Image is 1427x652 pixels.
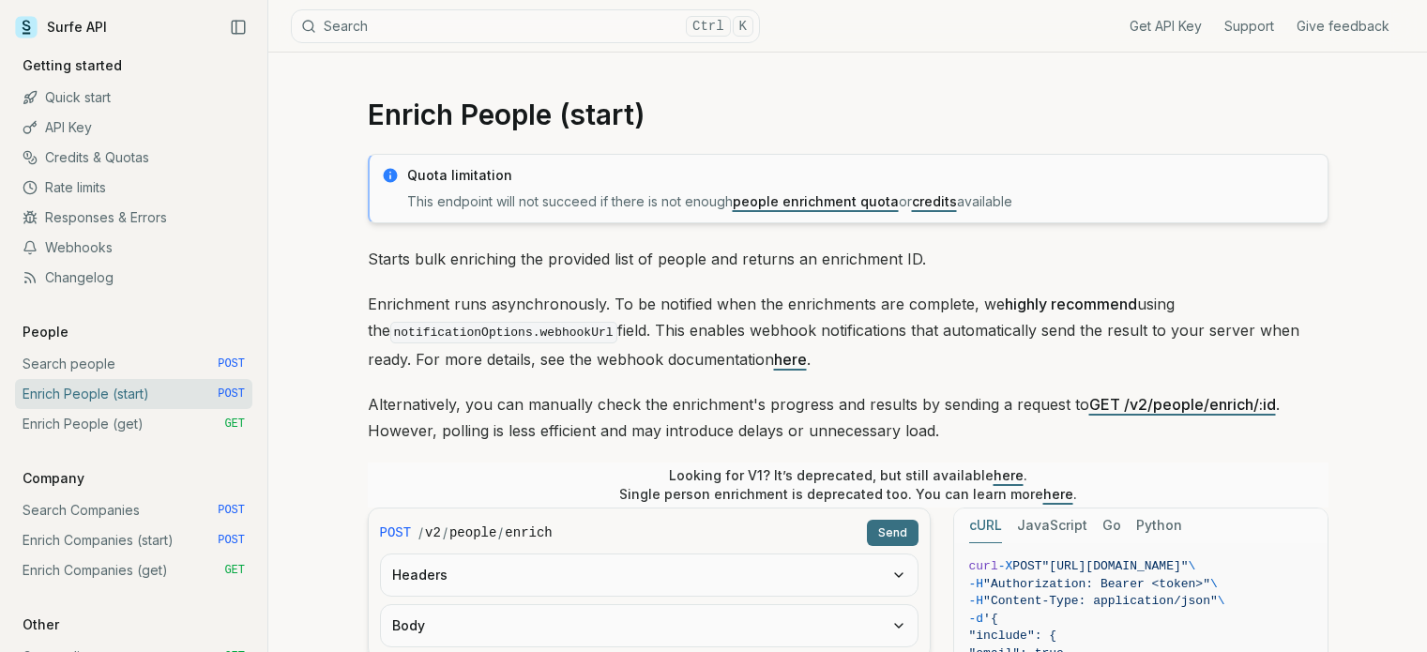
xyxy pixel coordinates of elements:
p: Getting started [15,56,129,75]
p: Alternatively, you can manually check the enrichment's progress and results by sending a request ... [368,391,1328,444]
p: Starts bulk enriching the provided list of people and returns an enrichment ID. [368,246,1328,272]
span: POST [218,533,245,548]
span: -H [969,577,984,591]
a: Quick start [15,83,252,113]
a: Enrich People (start) POST [15,379,252,409]
code: people [449,523,496,542]
span: curl [969,559,998,573]
button: Send [867,520,918,546]
span: '{ [983,612,998,626]
a: Enrich People (get) GET [15,409,252,439]
a: Credits & Quotas [15,143,252,173]
a: Enrich Companies (get) GET [15,555,252,585]
button: Collapse Sidebar [224,13,252,41]
span: \ [1218,594,1225,608]
span: "[URL][DOMAIN_NAME]" [1042,559,1189,573]
a: Get API Key [1130,17,1202,36]
span: "Content-Type: application/json" [983,594,1218,608]
button: JavaScript [1017,508,1087,543]
a: Search people POST [15,349,252,379]
button: SearchCtrlK [291,9,760,43]
p: Quota limitation [407,166,1316,185]
a: here [994,467,1024,483]
span: POST [218,503,245,518]
a: people enrichment quota [733,193,899,209]
a: Rate limits [15,173,252,203]
span: POST [218,387,245,402]
p: People [15,323,76,341]
a: here [1043,486,1073,502]
a: Support [1224,17,1274,36]
span: "Authorization: Bearer <token>" [983,577,1210,591]
a: credits [912,193,957,209]
button: cURL [969,508,1002,543]
a: here [774,350,807,369]
a: Give feedback [1297,17,1389,36]
span: "include": { [969,629,1057,643]
a: Webhooks [15,233,252,263]
kbd: K [733,16,753,37]
span: \ [1210,577,1218,591]
strong: highly recommend [1005,295,1137,313]
code: enrich [505,523,552,542]
kbd: Ctrl [686,16,731,37]
span: -d [969,612,984,626]
a: Responses & Errors [15,203,252,233]
span: -X [998,559,1013,573]
p: This endpoint will not succeed if there is not enough or available [407,192,1316,211]
a: API Key [15,113,252,143]
span: / [418,523,423,542]
a: Search Companies POST [15,495,252,525]
span: POST [1012,559,1041,573]
span: POST [380,523,412,542]
p: Looking for V1? It’s deprecated, but still available . Single person enrichment is deprecated too... [619,466,1077,504]
p: Company [15,469,92,488]
span: / [443,523,448,542]
h1: Enrich People (start) [368,98,1328,131]
span: GET [224,563,245,578]
span: POST [218,356,245,371]
span: -H [969,594,984,608]
p: Enrichment runs asynchronously. To be notified when the enrichments are complete, we using the fi... [368,291,1328,372]
a: Changelog [15,263,252,293]
a: Surfe API [15,13,107,41]
button: Go [1102,508,1121,543]
a: Enrich Companies (start) POST [15,525,252,555]
code: notificationOptions.webhookUrl [390,322,617,343]
a: GET /v2/people/enrich/:id [1089,395,1276,414]
button: Body [381,605,918,646]
span: \ [1189,559,1196,573]
p: Other [15,615,67,634]
span: GET [224,417,245,432]
button: Python [1136,508,1182,543]
code: v2 [425,523,441,542]
span: / [498,523,503,542]
button: Headers [381,554,918,596]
